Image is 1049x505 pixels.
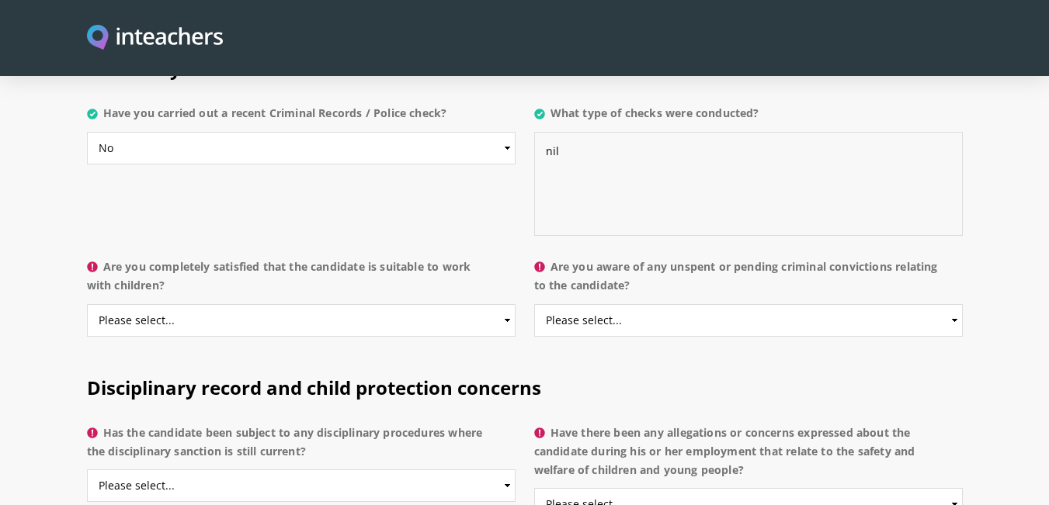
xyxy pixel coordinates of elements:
label: Has the candidate been subject to any disciplinary procedures where the disciplinary sanction is ... [87,424,516,470]
a: Visit this site's homepage [87,25,224,52]
label: Have you carried out a recent Criminal Records / Police check? [87,104,516,132]
label: Have there been any allegations or concerns expressed about the candidate during his or her emplo... [534,424,963,489]
label: What type of checks were conducted? [534,104,963,132]
img: Inteachers [87,25,224,52]
label: Are you completely satisfied that the candidate is suitable to work with children? [87,258,516,304]
span: Disciplinary record and child protection concerns [87,375,541,400]
label: Are you aware of any unspent or pending criminal convictions relating to the candidate? [534,258,963,304]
